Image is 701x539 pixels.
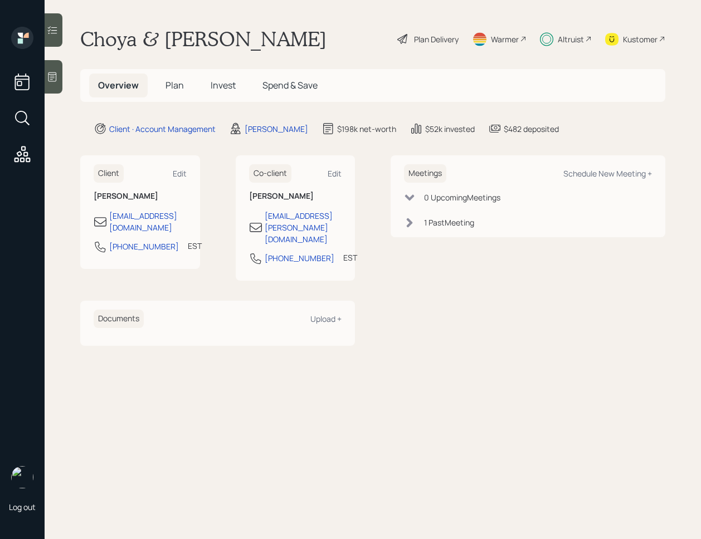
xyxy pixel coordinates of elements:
[262,79,318,91] span: Spend & Save
[404,164,446,183] h6: Meetings
[188,240,202,252] div: EST
[623,33,658,45] div: Kustomer
[424,192,500,203] div: 0 Upcoming Meeting s
[109,241,179,252] div: [PHONE_NUMBER]
[343,252,357,263] div: EST
[98,79,139,91] span: Overview
[11,466,33,488] img: retirable_logo.png
[94,192,187,201] h6: [PERSON_NAME]
[414,33,459,45] div: Plan Delivery
[94,164,124,183] h6: Client
[109,210,187,233] div: [EMAIL_ADDRESS][DOMAIN_NAME]
[558,33,584,45] div: Altruist
[265,210,342,245] div: [EMAIL_ADDRESS][PERSON_NAME][DOMAIN_NAME]
[265,252,334,264] div: [PHONE_NUMBER]
[425,123,475,135] div: $52k invested
[109,123,216,135] div: Client · Account Management
[328,168,342,179] div: Edit
[80,27,327,51] h1: Choya & [PERSON_NAME]
[504,123,559,135] div: $482 deposited
[94,310,144,328] h6: Documents
[9,502,36,512] div: Log out
[491,33,519,45] div: Warmer
[310,313,342,324] div: Upload +
[249,164,291,183] h6: Co-client
[249,192,342,201] h6: [PERSON_NAME]
[245,123,308,135] div: [PERSON_NAME]
[424,217,474,228] div: 1 Past Meeting
[165,79,184,91] span: Plan
[173,168,187,179] div: Edit
[211,79,236,91] span: Invest
[563,168,652,179] div: Schedule New Meeting +
[337,123,396,135] div: $198k net-worth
